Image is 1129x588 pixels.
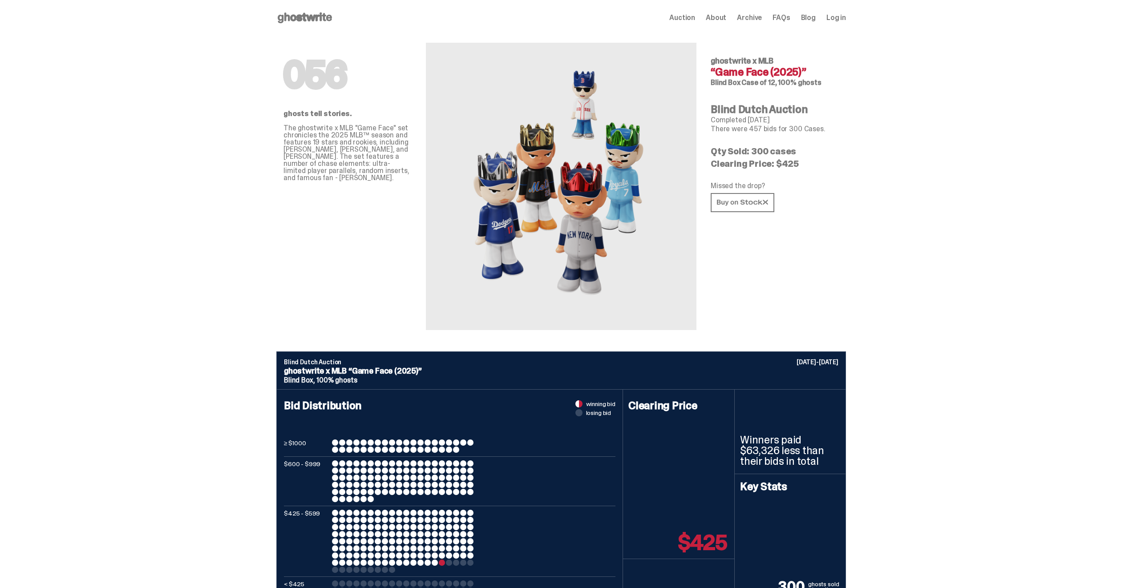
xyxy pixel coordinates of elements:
span: Case of 12, 100% ghosts [741,78,821,87]
h1: 056 [283,57,412,93]
h4: “Game Face (2025)” [711,67,839,77]
span: Blind Box, [284,375,315,385]
a: FAQs [773,14,790,21]
p: [DATE]-[DATE] [797,359,838,365]
p: Winners paid $63,326 less than their bids in total [740,435,840,467]
p: ghosts tell stories. [283,110,412,117]
h4: Blind Dutch Auction [711,104,839,115]
a: About [706,14,726,21]
span: ghostwrite x MLB [711,56,773,66]
span: Blind Box [711,78,741,87]
p: $425 - $599 [284,510,328,573]
p: Blind Dutch Auction [284,359,838,365]
p: Qty Sold: 300 cases [711,147,839,156]
img: MLB&ldquo;Game Face (2025)&rdquo; [463,64,659,309]
p: ghostwrite x MLB “Game Face (2025)” [284,367,838,375]
p: Clearing Price: $425 [711,159,839,168]
a: Log in [826,14,846,21]
span: 100% ghosts [316,375,357,385]
h4: Key Stats [740,481,840,492]
p: $425 [678,532,727,553]
p: $600 - $999 [284,460,328,502]
a: Archive [737,14,762,21]
a: Blog [801,14,816,21]
p: ≥ $1000 [284,439,328,453]
p: Missed the drop? [711,182,839,189]
a: Auction [669,14,695,21]
h4: Clearing Price [628,400,729,411]
span: losing bid [586,410,611,416]
p: There were 457 bids for 300 Cases. [711,125,839,133]
p: The ghostwrite x MLB "Game Face" set chronicles the 2025 MLB™ season and features 19 stars and ro... [283,125,412,181]
span: winning bid [586,401,615,407]
p: Completed [DATE] [711,117,839,124]
h4: Bid Distribution [284,400,615,439]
